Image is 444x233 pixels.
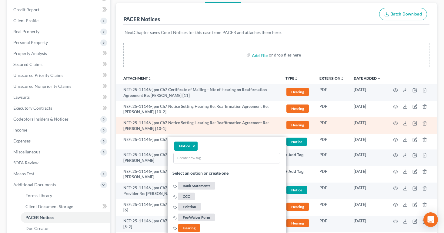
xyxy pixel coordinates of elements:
[25,226,49,231] span: Doc Creator
[285,185,310,195] a: Notice
[286,121,309,129] span: Hearing
[116,166,281,183] td: NEF: 25-11146-jpm Ch7 Chapter 7 Trustee's Report of No Distribution Re: [PERSON_NAME]
[13,40,48,45] span: Personal Property
[315,101,349,118] td: PDF
[349,199,386,216] td: [DATE]
[8,81,110,92] a: Unsecured Nonpriority Claims
[25,215,54,220] span: PACER Notices
[116,134,281,149] td: NEF: 25-11146-jpm Ch7 Reaffirmation Agreement Re: [PERSON_NAME] [9]
[8,92,110,103] a: Lawsuits
[349,166,386,183] td: [DATE]
[123,76,152,81] a: Attachmentunfold_more
[174,153,280,163] input: Create new tag
[174,141,198,150] li: Notice
[173,183,216,188] a: Bank Statements
[13,182,56,187] span: Additional Documents
[315,117,349,134] td: PDF
[285,218,310,228] a: Hearing
[286,186,307,194] span: Notice
[423,212,438,227] div: Open Intercom Messenger
[13,7,39,12] span: Credit Report
[8,157,110,168] a: SOFA Review
[349,183,386,199] td: [DATE]
[285,202,310,212] a: Hearing
[390,12,422,17] span: Batch Download
[340,77,344,81] i: unfold_more
[315,134,349,149] td: PDF
[13,149,40,154] span: Miscellaneous
[8,103,110,114] a: Executory Contracts
[173,225,201,230] a: Hearing
[13,116,68,122] span: Codebtors Insiders & Notices
[285,152,310,158] a: + Add Tag
[13,73,63,78] span: Unsecured Priority Claims
[379,8,427,21] button: Batch Download
[285,120,310,130] a: Hearing
[285,77,298,81] button: TYPEunfold_more
[192,143,195,149] button: ×
[21,201,110,212] a: Client Document Storage
[319,76,344,81] a: Extensionunfold_more
[315,166,349,183] td: PDF
[116,117,281,134] td: NEF: 25-11146-jpm Ch7 Notice Setting Hearing Re: Reaffirmation Agreement Re: [PERSON_NAME] [10-1]
[286,203,309,211] span: Hearing
[13,84,71,89] span: Unsecured Nonpriority Claims
[116,183,281,199] td: NEF: 25-11146-jpm Ch7 Personal Financial Management Course Certificate Filed By Provider Re: [PER...
[116,101,281,118] td: NEF: 25-11146-jpm Ch7 Notice Setting Hearing Re: Reaffirmation Agreement Re: [PERSON_NAME] [10-2]
[285,169,310,174] a: + Add Tag
[294,77,298,81] i: unfold_more
[116,216,281,232] td: NEF: 25-11146-jpm Ch7 341(a) Notice (Chapter 7 Individual) Re: [PERSON_NAME] [5-2]
[285,153,304,157] button: + Add Tag
[286,138,307,146] span: Notice
[349,134,386,149] td: [DATE]
[13,160,38,165] span: SOFA Review
[285,170,304,174] button: + Add Tag
[173,204,202,209] a: Eviction
[315,216,349,232] td: PDF
[21,190,110,201] a: Forms Library
[349,216,386,232] td: [DATE]
[354,76,381,81] a: Date Added expand_more
[377,77,381,81] i: expand_more
[285,137,310,147] a: Notice
[315,183,349,199] td: PDF
[315,149,349,166] td: PDF
[13,105,52,111] span: Executory Contracts
[286,88,309,96] span: Hearing
[13,18,38,23] span: Client Profile
[286,105,309,113] span: Hearing
[178,203,201,211] span: Eviction
[168,166,286,180] li: Select an option or create one
[178,224,200,231] span: Hearing
[285,104,310,114] a: Hearing
[21,212,110,223] a: PACER Notices
[349,101,386,118] td: [DATE]
[125,29,428,36] p: NextChapter saves Court Notices for this case from PACER and attaches them here.
[116,199,281,216] td: NEF: 25-11146-jpm Ch7 Certificate of Mailing - 341a Meeting Re: [PERSON_NAME] [6]
[349,84,386,101] td: [DATE]
[173,214,216,220] a: Fee Waiver Form
[315,84,349,101] td: PDF
[13,138,31,143] span: Expenses
[349,117,386,134] td: [DATE]
[178,192,195,200] span: CCC
[116,84,281,101] td: NEF: 25-11146-jpm Ch7 Certificate of Mailing - Ntc of Hearing on Reaffirmation Agreement Re: [PER...
[178,214,215,221] span: Fee Waiver Form
[8,70,110,81] a: Unsecured Priority Claims
[13,171,34,176] span: Means Test
[13,29,39,34] span: Real Property
[269,52,301,58] div: or drop files here
[13,51,47,56] span: Property Analysis
[8,59,110,70] a: Secured Claims
[13,127,27,132] span: Income
[285,87,310,97] a: Hearing
[8,48,110,59] a: Property Analysis
[116,149,281,166] td: NEF: 25-11146-jpm Ch7 Trustee Services Rendered Pursuant to 330(e) Re: [PERSON_NAME]
[25,204,73,209] span: Client Document Storage
[25,193,52,198] span: Forms Library
[148,77,152,81] i: unfold_more
[13,94,30,100] span: Lawsuits
[13,62,42,67] span: Secured Claims
[173,193,196,198] a: CCC
[123,15,160,23] div: PACER Notices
